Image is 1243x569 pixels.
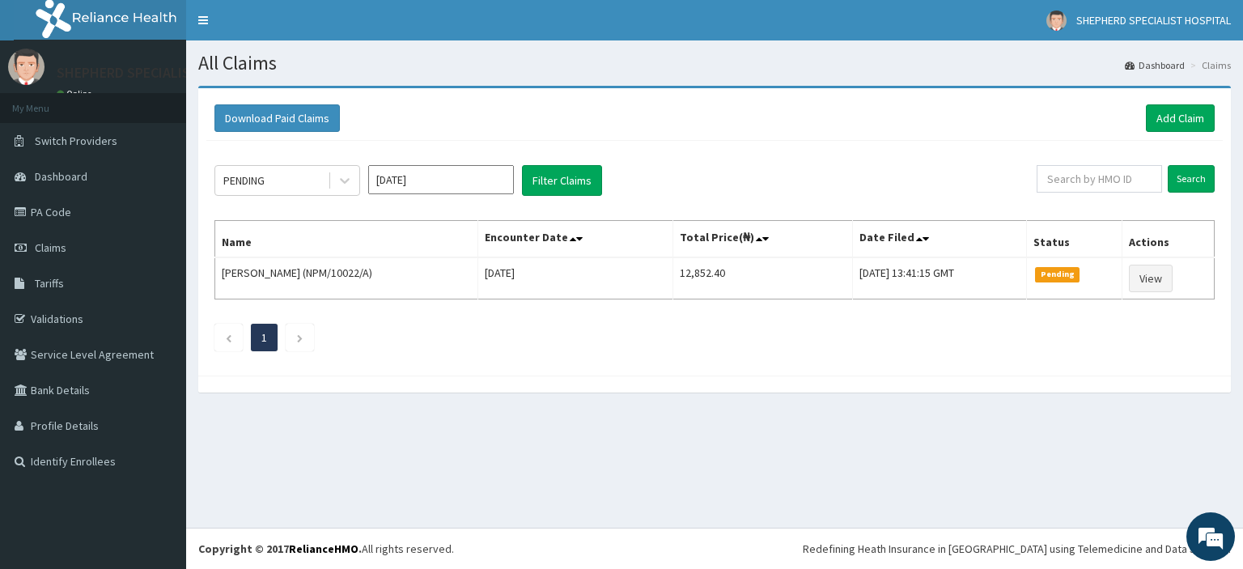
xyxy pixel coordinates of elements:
img: User Image [8,49,45,85]
th: Total Price(₦) [672,221,853,258]
div: PENDING [223,172,265,189]
span: Switch Providers [35,134,117,148]
a: Add Claim [1146,104,1215,132]
a: Previous page [225,330,232,345]
span: Tariffs [35,276,64,291]
td: 12,852.40 [672,257,853,299]
input: Search by HMO ID [1037,165,1162,193]
a: Next page [296,330,303,345]
footer: All rights reserved. [186,528,1243,569]
h1: All Claims [198,53,1231,74]
a: Dashboard [1125,58,1185,72]
a: View [1129,265,1173,292]
span: Pending [1035,267,1080,282]
input: Select Month and Year [368,165,514,194]
span: Dashboard [35,169,87,184]
span: SHEPHERD SPECIALIST HOSPITAL [1076,13,1231,28]
img: User Image [1046,11,1067,31]
th: Name [215,221,478,258]
p: SHEPHERD SPECIALIST HOSPITAL [57,66,265,80]
a: RelianceHMO [289,541,358,556]
th: Actions [1122,221,1215,258]
th: Date Filed [853,221,1027,258]
a: Online [57,88,95,100]
li: Claims [1186,58,1231,72]
th: Status [1027,221,1122,258]
a: Page 1 is your current page [261,330,267,345]
td: [PERSON_NAME] (NPM/10022/A) [215,257,478,299]
button: Download Paid Claims [214,104,340,132]
td: [DATE] [478,257,672,299]
span: Claims [35,240,66,255]
input: Search [1168,165,1215,193]
strong: Copyright © 2017 . [198,541,362,556]
td: [DATE] 13:41:15 GMT [853,257,1027,299]
div: Redefining Heath Insurance in [GEOGRAPHIC_DATA] using Telemedicine and Data Science! [803,541,1231,557]
th: Encounter Date [478,221,672,258]
button: Filter Claims [522,165,602,196]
